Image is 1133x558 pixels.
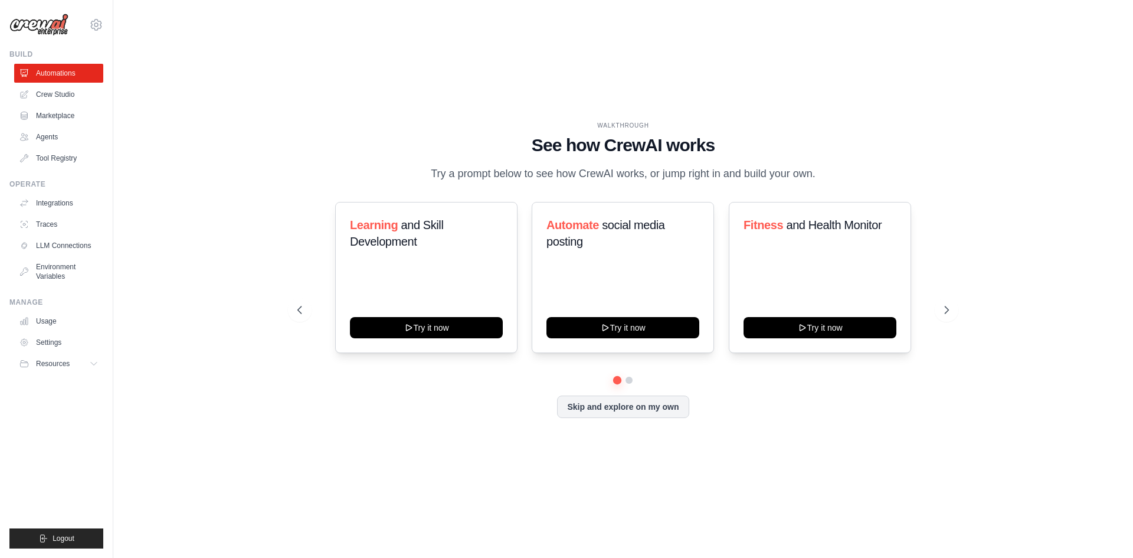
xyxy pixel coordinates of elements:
[9,14,68,36] img: Logo
[14,85,103,104] a: Crew Studio
[14,236,103,255] a: LLM Connections
[744,317,896,338] button: Try it now
[14,194,103,213] a: Integrations
[14,149,103,168] a: Tool Registry
[14,128,103,146] a: Agents
[297,121,949,130] div: WALKTHROUGH
[546,218,665,248] span: social media posting
[546,317,699,338] button: Try it now
[786,218,882,231] span: and Health Monitor
[350,218,398,231] span: Learning
[350,317,503,338] button: Try it now
[9,50,103,59] div: Build
[14,257,103,286] a: Environment Variables
[53,534,74,543] span: Logout
[425,165,821,182] p: Try a prompt below to see how CrewAI works, or jump right in and build your own.
[9,528,103,549] button: Logout
[546,218,599,231] span: Automate
[14,64,103,83] a: Automations
[350,218,443,248] span: and Skill Development
[744,218,783,231] span: Fitness
[14,106,103,125] a: Marketplace
[14,215,103,234] a: Traces
[14,333,103,352] a: Settings
[36,359,70,368] span: Resources
[297,135,949,156] h1: See how CrewAI works
[557,396,689,418] button: Skip and explore on my own
[9,180,103,189] div: Operate
[14,354,103,373] button: Resources
[14,312,103,331] a: Usage
[9,298,103,307] div: Manage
